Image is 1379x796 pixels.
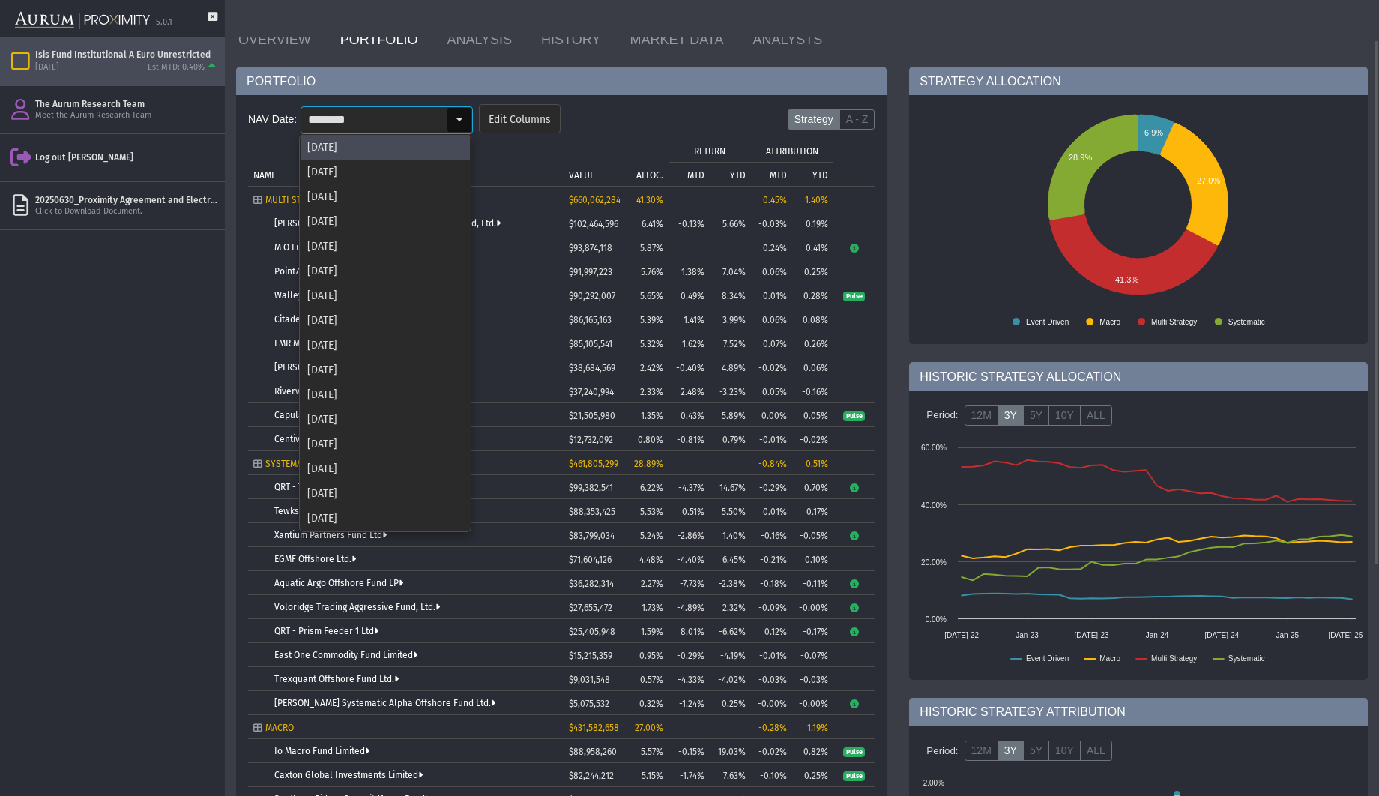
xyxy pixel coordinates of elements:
[1151,654,1197,663] text: Multi Strategy
[926,615,947,624] text: 0.00%
[792,331,833,355] td: 0.26%
[274,410,422,420] a: Capula Multi Strategy Fund Limited
[640,531,663,541] span: 5.24%
[642,219,663,229] span: 6.41%
[274,386,461,397] a: Riverview Omni Offshore Fund (Cayman) Ltd.
[1115,275,1138,284] text: 41.3%
[301,407,470,432] div: [DATE]
[301,432,470,456] div: [DATE]
[843,746,865,756] a: Pulse
[569,603,612,613] span: $27,655,472
[274,218,501,229] a: [PERSON_NAME] Strategic Partners Offshore Fund, Ltd.
[1069,153,1092,162] text: 28.9%
[788,109,840,130] label: Strategy
[569,435,613,445] span: $12,732,092
[35,206,219,217] div: Click to Download Document.
[687,170,704,181] p: MTD
[710,523,751,547] td: 1.40%
[792,595,833,619] td: -0.00%
[751,619,792,643] td: 0.12%
[792,379,833,403] td: -0.16%
[792,691,833,715] td: -0.00%
[669,379,710,403] td: 2.48%
[669,523,710,547] td: -2.86%
[569,675,610,685] span: $9,031,548
[751,691,792,715] td: -0.00%
[301,531,470,555] div: [DATE]
[1080,405,1112,426] label: ALL
[792,667,833,691] td: -0.03%
[792,619,833,643] td: -0.17%
[569,627,615,637] span: $25,405,948
[569,291,615,301] span: $90,292,007
[301,259,470,283] div: [DATE]
[274,554,356,564] a: EGMF Offshore Ltd.
[751,427,792,451] td: -0.01%
[638,435,663,445] span: 0.80%
[751,523,792,547] td: -0.16%
[1329,631,1363,639] text: [DATE]-25
[921,444,947,452] text: 60.00%
[640,483,663,493] span: 6.22%
[569,555,612,565] span: $71,604,126
[669,667,710,691] td: -4.33%
[792,355,833,379] td: 0.06%
[792,739,833,763] td: 0.82%
[274,362,469,373] a: [PERSON_NAME] Alpha Strategies Fund Limited
[641,747,663,757] span: 5.57%
[639,555,663,565] span: 4.48%
[248,106,301,133] div: NAV Date:
[640,291,663,301] span: 5.65%
[920,738,964,764] div: Period:
[274,482,378,492] a: QRT - Torus Feeder 3 Ltd
[569,507,615,517] span: $88,353,425
[640,507,663,517] span: 5.53%
[1151,318,1197,326] text: Multi Strategy
[669,763,710,787] td: -1.74%
[751,499,792,523] td: 0.01%
[756,195,787,205] div: 0.45%
[274,578,403,588] a: Aquatic Argo Offshore Fund LP
[569,363,615,373] span: $38,684,569
[274,434,387,444] a: Centiva Offshore Fund, Ltd
[274,770,423,780] a: Caxton Global Investments Limited
[636,170,663,181] p: ALLOC.
[1080,741,1112,762] label: ALL
[1023,405,1049,426] label: 5Y
[569,195,621,205] span: $660,062,284
[669,475,710,499] td: -4.37%
[35,110,219,121] div: Meet the Aurum Research Team
[751,667,792,691] td: -0.03%
[1197,176,1220,185] text: 27.0%
[710,259,751,283] td: 7.04%
[710,571,751,595] td: -2.38%
[751,379,792,403] td: 0.05%
[301,506,470,531] div: [DATE]
[751,355,792,379] td: -0.02%
[843,292,865,302] span: Pulse
[792,523,833,547] td: -0.05%
[998,741,1024,762] label: 3Y
[751,571,792,595] td: -0.18%
[1026,318,1069,326] text: Event Driven
[751,547,792,571] td: -0.21%
[641,411,663,421] span: 1.35%
[756,723,787,733] div: -0.28%
[569,219,618,229] span: $102,464,596
[569,723,619,733] span: $431,582,658
[792,499,833,523] td: 0.17%
[301,209,470,234] div: [DATE]
[641,579,663,589] span: 2.27%
[751,211,792,235] td: -0.03%
[792,403,833,427] td: 0.05%
[569,267,612,277] span: $91,997,223
[797,195,828,205] div: 1.40%
[669,259,710,283] td: 1.38%
[710,739,751,763] td: 19.03%
[236,67,887,95] div: PORTFOLIO
[35,151,219,163] div: Log out [PERSON_NAME]
[998,405,1024,426] label: 3Y
[640,675,663,685] span: 0.57%
[839,109,875,130] label: A - Z
[274,626,378,636] a: QRT - Prism Feeder 1 Ltd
